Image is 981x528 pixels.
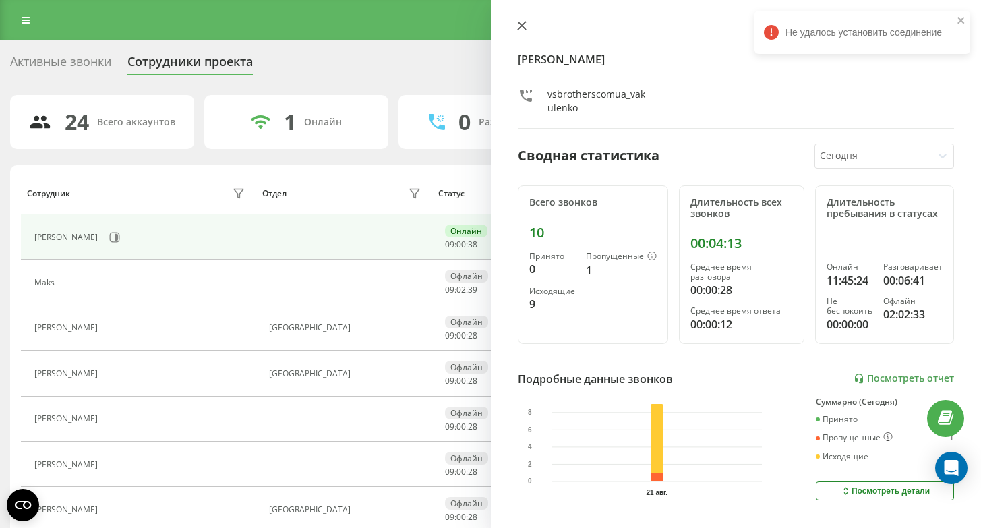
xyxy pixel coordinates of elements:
div: Не беспокоить [827,297,872,316]
div: Длительность пребывания в статусах [827,197,943,220]
span: 00 [456,239,466,250]
div: : : [445,376,477,386]
div: 00:00:00 [827,316,872,332]
button: Open CMP widget [7,489,39,521]
div: Пропущенные [586,252,657,262]
div: 00:00:28 [690,282,794,298]
div: Офлайн [883,297,943,306]
div: Офлайн [445,270,488,283]
span: 02 [456,284,466,295]
div: 1 [586,262,657,278]
span: 09 [445,421,454,432]
span: 38 [468,239,477,250]
div: Онлайн [304,117,342,128]
a: Посмотреть отчет [854,373,954,384]
div: Исходящие [529,287,575,296]
div: Офлайн [445,316,488,328]
div: : : [445,331,477,341]
div: 00:06:41 [883,272,943,289]
span: 00 [456,330,466,341]
div: Длительность всех звонков [690,197,794,220]
span: 00 [456,375,466,386]
text: 2 [528,460,532,467]
span: 09 [445,284,454,295]
text: 6 [528,426,532,433]
div: : : [445,240,477,250]
div: [PERSON_NAME] [34,233,101,242]
text: 0 [528,477,532,485]
span: 09 [445,511,454,523]
button: Посмотреть детали [816,481,954,500]
div: Maks [34,278,58,287]
span: 28 [468,421,477,432]
div: 0 [458,109,471,135]
div: Отдел [262,189,287,198]
span: 09 [445,330,454,341]
div: Всего аккаунтов [97,117,175,128]
span: 09 [445,239,454,250]
text: 8 [528,408,532,415]
span: 00 [456,421,466,432]
text: 4 [528,443,532,450]
text: 21 авг. [646,489,667,496]
div: 00:04:13 [690,235,794,252]
span: 00 [456,511,466,523]
div: Подробные данные звонков [518,371,673,387]
div: Статус [438,189,465,198]
button: close [957,15,966,28]
div: 1 [949,432,954,443]
div: Не удалось установить соединение [754,11,970,54]
div: 11:45:24 [827,272,872,289]
div: Исходящие [816,452,868,461]
div: 00:00:12 [690,316,794,332]
div: Всего звонков [529,197,657,208]
h4: [PERSON_NAME] [518,51,955,67]
div: [GEOGRAPHIC_DATA] [269,323,424,332]
div: Офлайн [445,361,488,374]
div: Open Intercom Messenger [935,452,968,484]
div: 9 [529,296,575,312]
div: Пропущенные [816,432,893,443]
span: 09 [445,375,454,386]
div: Сотрудники проекта [127,55,253,76]
div: [GEOGRAPHIC_DATA] [269,505,424,515]
div: Принято [816,415,858,424]
div: 0 [529,261,575,277]
div: Среднее время ответа [690,306,794,316]
span: 39 [468,284,477,295]
span: 28 [468,375,477,386]
div: : : [445,422,477,432]
div: [PERSON_NAME] [34,323,101,332]
div: [PERSON_NAME] [34,414,101,423]
span: 28 [468,511,477,523]
div: [PERSON_NAME] [34,505,101,515]
div: [PERSON_NAME] [34,460,101,469]
div: Суммарно (Сегодня) [816,397,954,407]
div: Разговаривает [883,262,943,272]
div: vsbrotherscomua_vakulenko [547,88,645,115]
span: 28 [468,466,477,477]
div: Среднее время разговора [690,262,794,282]
div: Офлайн [445,407,488,419]
div: Сотрудник [27,189,70,198]
div: Принято [529,252,575,261]
div: Офлайн [445,497,488,510]
div: Онлайн [445,225,487,237]
div: 24 [65,109,89,135]
span: 09 [445,466,454,477]
div: Посмотреть детали [840,486,930,496]
div: : : [445,467,477,477]
span: 28 [468,330,477,341]
div: Офлайн [445,452,488,465]
div: 10 [529,225,657,241]
div: : : [445,512,477,522]
div: Активные звонки [10,55,111,76]
div: 1 [284,109,296,135]
div: [PERSON_NAME] [34,369,101,378]
div: : : [445,285,477,295]
div: 02:02:33 [883,306,943,322]
div: [GEOGRAPHIC_DATA] [269,369,424,378]
div: Онлайн [827,262,872,272]
span: 00 [456,466,466,477]
div: Разговаривают [479,117,552,128]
